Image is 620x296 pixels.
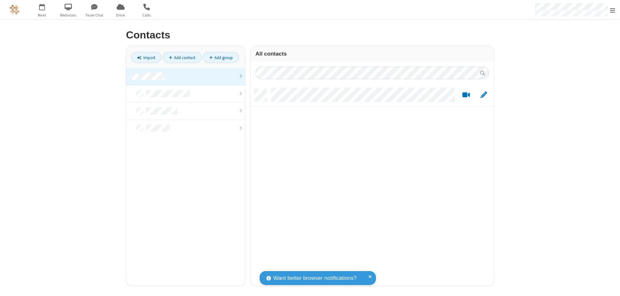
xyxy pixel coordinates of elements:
a: Add contact [163,52,202,63]
span: Meet [30,12,54,18]
button: Start a video meeting [460,91,472,99]
h2: Contacts [126,29,494,41]
span: Team Chat [82,12,107,18]
span: Want better browser notifications? [273,274,356,282]
span: Drive [108,12,133,18]
img: QA Selenium DO NOT DELETE OR CHANGE [10,5,19,15]
a: Add group [203,52,239,63]
div: grid [251,84,494,286]
span: Calls [135,12,159,18]
span: Webinars [56,12,80,18]
h3: All contacts [255,51,489,57]
button: Edit [477,91,490,99]
a: Import [131,52,161,63]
